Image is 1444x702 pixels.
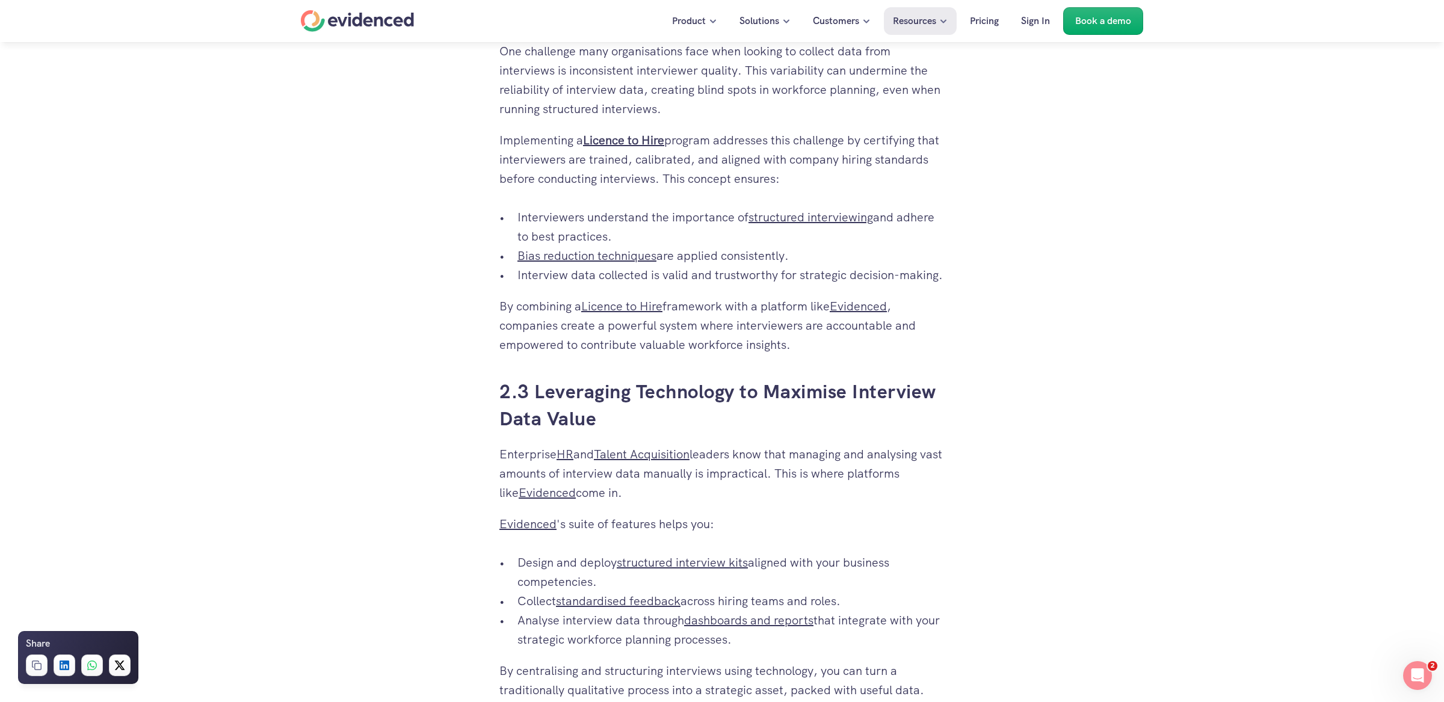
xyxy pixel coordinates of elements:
[499,379,941,431] a: 2.3 Leveraging Technology to Maximise Interview Data Value
[672,13,706,29] p: Product
[581,298,662,314] a: Licence to Hire
[893,13,936,29] p: Resources
[830,298,887,314] a: Evidenced
[739,13,779,29] p: Solutions
[970,13,999,29] p: Pricing
[517,611,945,649] p: Analyse interview data through that integrate with your strategic workforce planning processes.
[519,485,576,500] a: Evidenced
[684,612,813,628] a: dashboards and reports
[556,593,680,609] a: standardised feedback
[583,132,664,148] a: Licence to Hire
[517,208,945,246] p: Interviewers understand the importance of and adhere to best practices.
[499,661,945,700] p: By centralising and structuring interviews using technology, you can turn a traditionally qualita...
[517,246,945,265] p: are applied consistently.
[594,446,690,462] a: Talent Acquisition
[517,265,945,285] p: Interview data collected is valid and trustworthy for strategic decision-making.
[1075,13,1131,29] p: Book a demo
[961,7,1008,35] a: Pricing
[557,446,573,462] a: HR
[499,297,945,354] p: By combining a framework with a platform like , companies create a powerful system where intervie...
[517,248,656,263] a: Bias reduction techniques
[1021,13,1050,29] p: Sign In
[813,13,859,29] p: Customers
[301,10,414,32] a: Home
[499,516,557,532] a: Evidenced
[517,591,945,611] p: Collect across hiring teams and roles.
[748,209,873,225] a: structured interviewing
[499,131,945,188] p: Implementing a program addresses this challenge by certifying that interviewers are trained, cali...
[26,636,50,651] h6: Share
[1063,7,1143,35] a: Book a demo
[499,445,945,502] p: Enterprise and leaders know that managing and analysing vast amounts of interview data manually i...
[1403,661,1432,690] iframe: Intercom live chat
[499,514,945,534] p: 's suite of features helps you:
[1012,7,1059,35] a: Sign In
[1428,661,1437,671] span: 2
[617,555,748,570] a: structured interview kits
[517,553,945,591] p: Design and deploy aligned with your business competencies.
